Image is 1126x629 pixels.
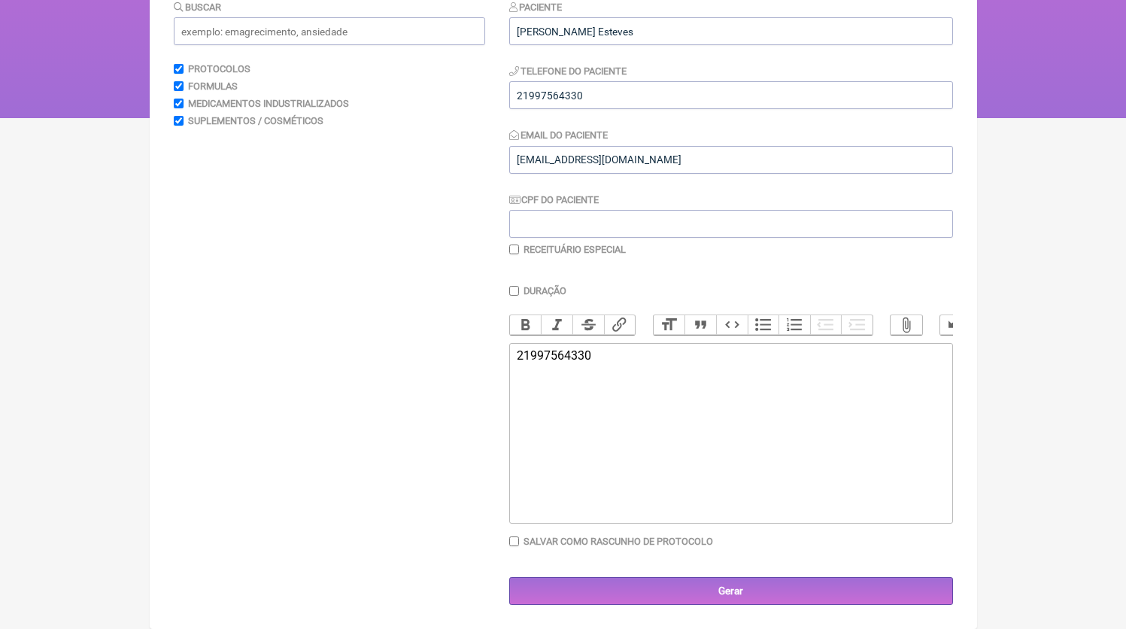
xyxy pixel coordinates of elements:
[572,315,604,335] button: Strikethrough
[509,2,563,13] label: Paciente
[188,81,238,92] label: Formulas
[654,315,685,335] button: Heading
[524,244,626,255] label: Receituário Especial
[188,115,323,126] label: Suplementos / Cosméticos
[778,315,810,335] button: Numbers
[517,348,944,391] div: 21997564330
[684,315,716,335] button: Quote
[716,315,748,335] button: Code
[188,63,250,74] label: Protocolos
[188,98,349,109] label: Medicamentos Industrializados
[940,315,972,335] button: Undo
[524,536,713,547] label: Salvar como rascunho de Protocolo
[810,315,842,335] button: Decrease Level
[509,65,627,77] label: Telefone do Paciente
[509,194,599,205] label: CPF do Paciente
[541,315,572,335] button: Italic
[174,2,222,13] label: Buscar
[841,315,873,335] button: Increase Level
[748,315,779,335] button: Bullets
[891,315,922,335] button: Attach Files
[509,129,609,141] label: Email do Paciente
[509,577,953,605] input: Gerar
[174,17,485,45] input: exemplo: emagrecimento, ansiedade
[604,315,636,335] button: Link
[510,315,542,335] button: Bold
[524,285,566,296] label: Duração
